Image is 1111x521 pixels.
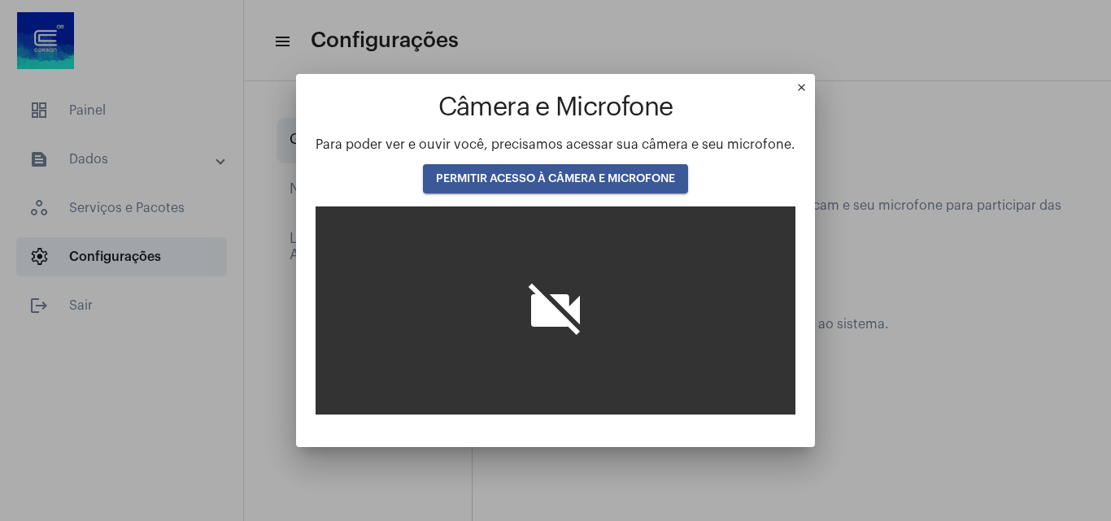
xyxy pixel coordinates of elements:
mat-icon: close [795,81,815,101]
i: videocam_off [523,278,588,343]
span: PERMITIR ACESSO À CÂMERA E MICROFONE [436,173,675,185]
span: Para poder ver e ouvir você, precisamos acessar sua câmera e seu microfone. [316,138,795,151]
button: PERMITIR ACESSO À CÂMERA E MICROFONE [423,164,688,193]
h1: Câmera e Microfone [316,93,795,122]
